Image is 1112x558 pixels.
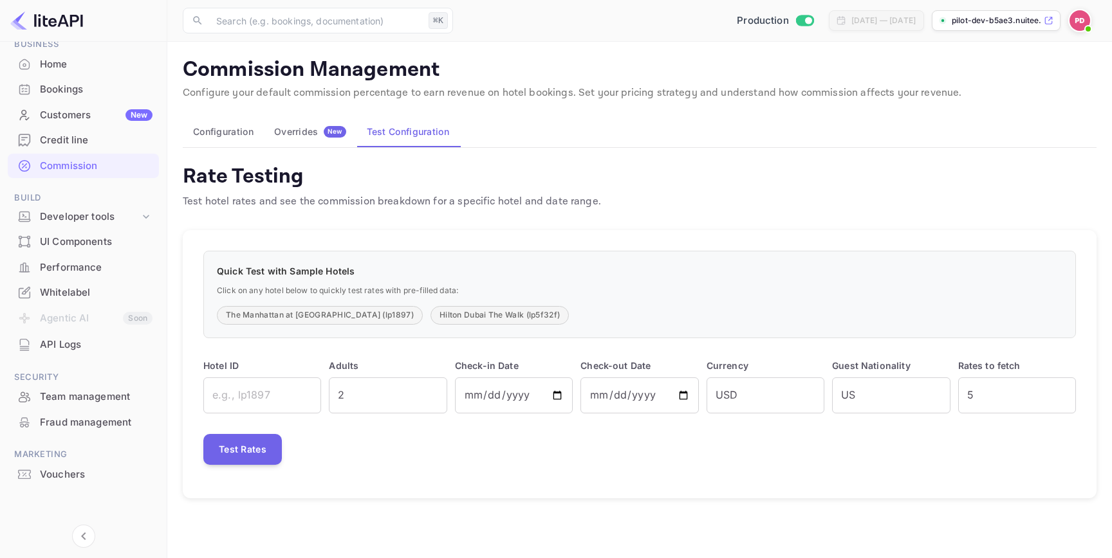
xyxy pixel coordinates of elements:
[8,280,159,304] a: Whitelabel
[8,255,159,279] a: Performance
[8,230,159,255] div: UI Components
[72,525,95,548] button: Collapse navigation
[8,128,159,153] div: Credit line
[183,85,1097,101] p: Configure your default commission percentage to earn revenue on hotel bookings. Set your pricing ...
[217,306,423,325] button: The Manhattan at [GEOGRAPHIC_DATA] (lp1897)
[1070,10,1090,31] img: Pilot Dev
[40,210,140,224] div: Developer tools
[8,230,159,253] a: UI Components
[125,109,153,121] div: New
[8,77,159,101] a: Bookings
[217,285,1062,296] p: Click on any hotel below to quickly test rates with pre-filled data:
[707,377,824,413] input: USD
[40,467,153,482] div: Vouchers
[8,191,159,205] span: Build
[8,370,159,384] span: Security
[203,359,321,372] p: Hotel ID
[580,359,698,372] p: Check-out Date
[958,359,1076,372] p: Rates to fetch
[203,434,282,465] button: Test Rates
[40,260,153,275] div: Performance
[732,14,819,28] div: Switch to Sandbox mode
[40,285,153,300] div: Whitelabel
[8,255,159,280] div: Performance
[8,103,159,128] div: CustomersNew
[40,108,153,123] div: Customers
[40,235,153,249] div: UI Components
[357,116,459,147] button: Test Configuration
[183,163,601,189] h4: Rate Testing
[40,390,153,404] div: Team management
[183,116,264,147] button: Configuration
[40,159,153,174] div: Commission
[8,384,159,410] div: Team management
[183,57,1097,83] p: Commission Management
[952,15,1041,26] p: pilot-dev-b5ae3.nuitee...
[40,57,153,72] div: Home
[8,410,159,434] a: Fraud management
[832,377,950,413] input: US
[8,332,159,357] div: API Logs
[8,384,159,408] a: Team management
[40,133,153,148] div: Credit line
[8,206,159,228] div: Developer tools
[8,128,159,152] a: Credit line
[8,52,159,76] a: Home
[851,15,916,26] div: [DATE] — [DATE]
[8,410,159,435] div: Fraud management
[431,306,569,325] button: Hilton Dubai The Walk (lp5f32f)
[832,359,950,372] p: Guest Nationality
[40,82,153,97] div: Bookings
[455,359,573,372] p: Check-in Date
[429,12,448,29] div: ⌘K
[329,359,447,372] p: Adults
[183,194,601,210] p: Test hotel rates and see the commission breakdown for a specific hotel and date range.
[217,264,1062,278] p: Quick Test with Sample Hotels
[8,332,159,356] a: API Logs
[737,14,789,28] span: Production
[8,154,159,177] a: Commission
[40,337,153,352] div: API Logs
[203,377,321,413] input: e.g., lp1897
[8,103,159,127] a: CustomersNew
[274,126,346,138] div: Overrides
[8,447,159,462] span: Marketing
[707,359,824,372] p: Currency
[8,462,159,486] a: Vouchers
[40,415,153,430] div: Fraud management
[8,77,159,102] div: Bookings
[8,280,159,305] div: Whitelabel
[10,10,83,31] img: LiteAPI logo
[324,127,346,136] span: New
[8,37,159,51] span: Business
[8,154,159,179] div: Commission
[8,462,159,487] div: Vouchers
[8,52,159,77] div: Home
[208,8,423,33] input: Search (e.g. bookings, documentation)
